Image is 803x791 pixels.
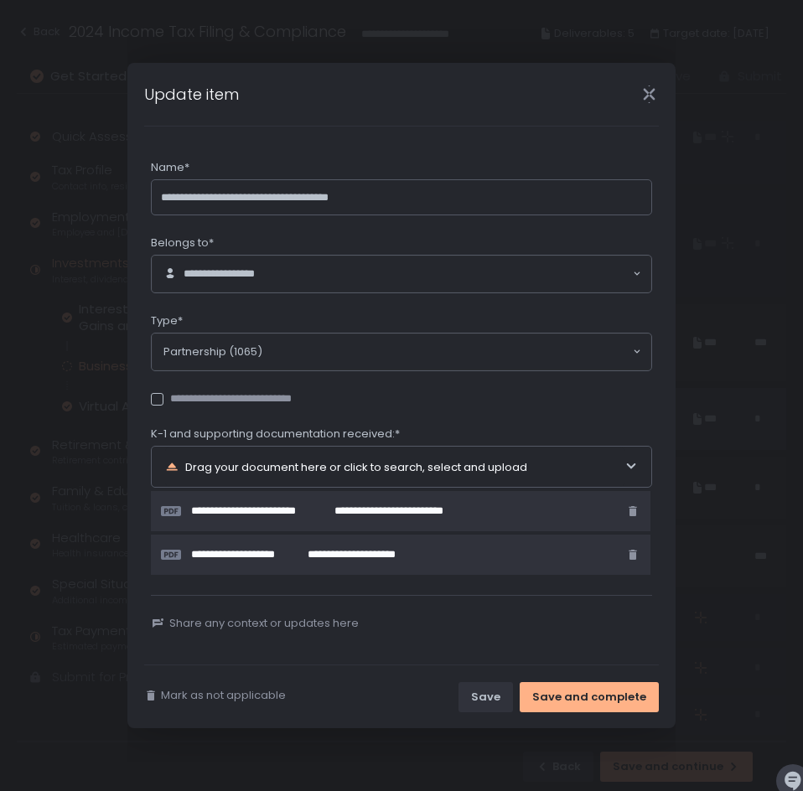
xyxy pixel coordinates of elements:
div: Save and complete [532,690,646,705]
span: Name* [151,160,189,175]
button: Save and complete [520,682,659,712]
div: Search for option [152,333,651,370]
button: Save [458,682,513,712]
div: Close [622,85,676,104]
span: K-1 and supporting documentation received:* [151,427,400,442]
span: Belongs to* [151,235,214,251]
span: Type* [151,313,183,328]
button: Mark as not applicable [144,688,286,703]
span: Partnership (1065) [163,344,262,360]
span: Mark as not applicable [161,688,286,703]
span: Share any context or updates here [169,616,359,631]
div: Save [471,690,500,705]
input: Search for option [280,266,631,282]
div: Search for option [152,256,651,292]
h1: Update item [144,83,239,106]
input: Search for option [262,344,631,360]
